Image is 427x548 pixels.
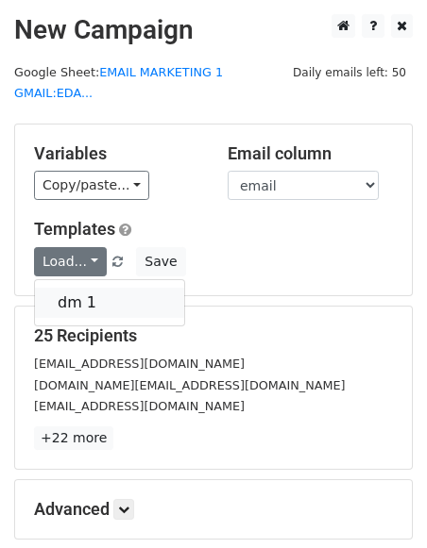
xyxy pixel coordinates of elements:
h2: New Campaign [14,14,413,46]
a: EMAIL MARKETING 1 GMAIL:EDA... [14,65,223,101]
small: [EMAIL_ADDRESS][DOMAIN_NAME] [34,357,245,371]
a: +22 more [34,426,113,450]
button: Save [136,247,185,276]
a: Daily emails left: 50 [286,65,413,79]
small: [DOMAIN_NAME][EMAIL_ADDRESS][DOMAIN_NAME] [34,378,345,392]
a: Load... [34,247,107,276]
h5: 25 Recipients [34,325,393,346]
div: Widget de chat [333,457,427,548]
h5: Email column [228,143,393,164]
h5: Variables [34,143,199,164]
a: dm 1 [35,288,184,318]
a: Templates [34,219,115,239]
a: Copy/paste... [34,171,149,200]
small: Google Sheet: [14,65,223,101]
span: Daily emails left: 50 [286,62,413,83]
iframe: Chat Widget [333,457,427,548]
small: [EMAIL_ADDRESS][DOMAIN_NAME] [34,399,245,413]
h5: Advanced [34,499,393,520]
